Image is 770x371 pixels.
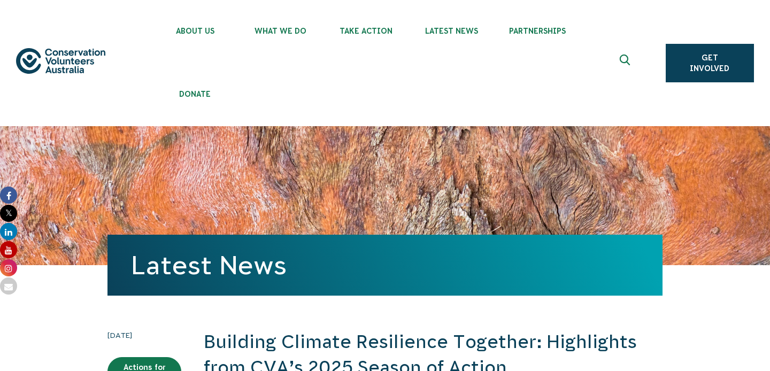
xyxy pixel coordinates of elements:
[613,50,639,76] button: Expand search box Close search box
[152,90,238,98] span: Donate
[409,27,495,35] span: Latest News
[619,55,633,72] span: Expand search box
[131,251,287,280] a: Latest News
[666,44,754,82] a: Get Involved
[495,27,580,35] span: Partnerships
[16,48,105,74] img: logo.svg
[238,27,324,35] span: What We Do
[152,27,238,35] span: About Us
[324,27,409,35] span: Take Action
[107,329,181,341] time: [DATE]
